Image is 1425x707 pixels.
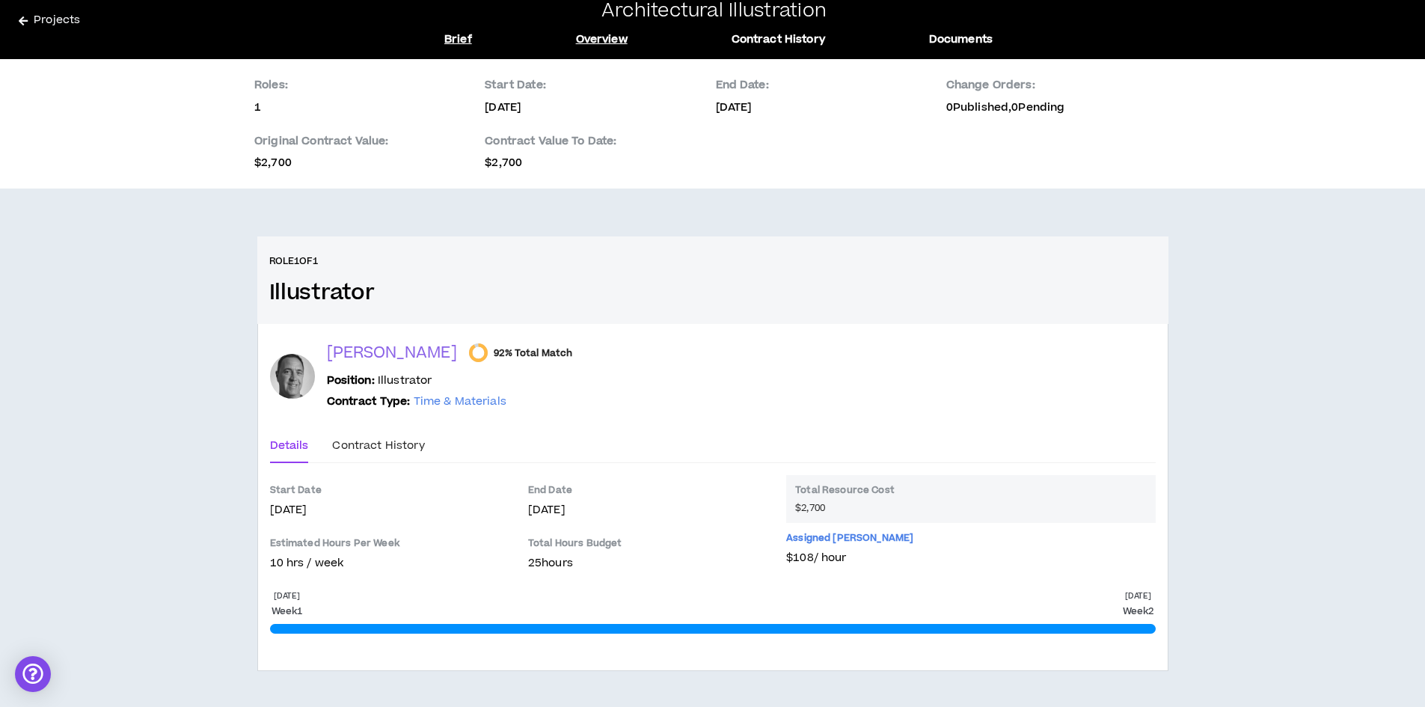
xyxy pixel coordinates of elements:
[269,254,318,268] h6: Role 1 of 1
[716,100,940,115] p: [DATE]
[254,100,479,115] p: 1
[414,394,506,409] span: Time & Materials
[327,373,432,389] p: Illustrator
[327,373,375,388] b: Position:
[327,394,411,409] b: Contract Type:
[270,484,322,496] p: Start Date
[270,502,513,518] p: [DATE]
[494,347,572,359] span: 92% Total Match
[254,77,479,94] p: Roles:
[1011,100,1064,115] span: 0 Pending
[332,438,424,454] div: Contract History
[732,31,825,48] a: Contract History
[716,77,940,94] p: End Date:
[272,605,301,618] p: Week 1
[270,555,513,572] p: 10 hrs / week
[946,77,1065,94] p: Change Orders:
[327,343,458,364] p: [PERSON_NAME]
[528,502,771,518] p: [DATE]
[254,156,479,171] p: $2,700
[946,100,1065,115] p: 0 Published,
[528,537,771,555] p: Total Hours Budget
[444,31,472,48] a: Brief
[576,31,628,48] a: Overview
[528,484,572,496] p: End Date
[274,590,300,602] p: [DATE]
[528,555,771,572] p: 25 hours
[269,280,1156,306] h3: Illustrator
[795,502,825,514] span: $2,700
[485,77,709,94] p: Start Date:
[15,656,51,692] div: Open Intercom Messenger
[929,31,993,48] a: Documents
[485,133,709,150] p: Contract Value To Date:
[1125,590,1151,602] p: [DATE]
[270,438,309,454] div: Details
[795,484,1146,502] p: Total Resource Cost
[254,133,479,150] p: Original Contract Value:
[786,532,913,544] p: Assigned [PERSON_NAME]
[601,1,827,22] h2: Architectural Illustration
[485,100,709,115] p: [DATE]
[19,12,399,36] a: Projects
[1123,605,1153,618] p: Week 2
[270,537,399,549] p: Estimated Hours Per Week
[786,550,1155,566] p: $108 / hour
[270,354,315,399] div: John N.
[485,156,709,171] p: $2,700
